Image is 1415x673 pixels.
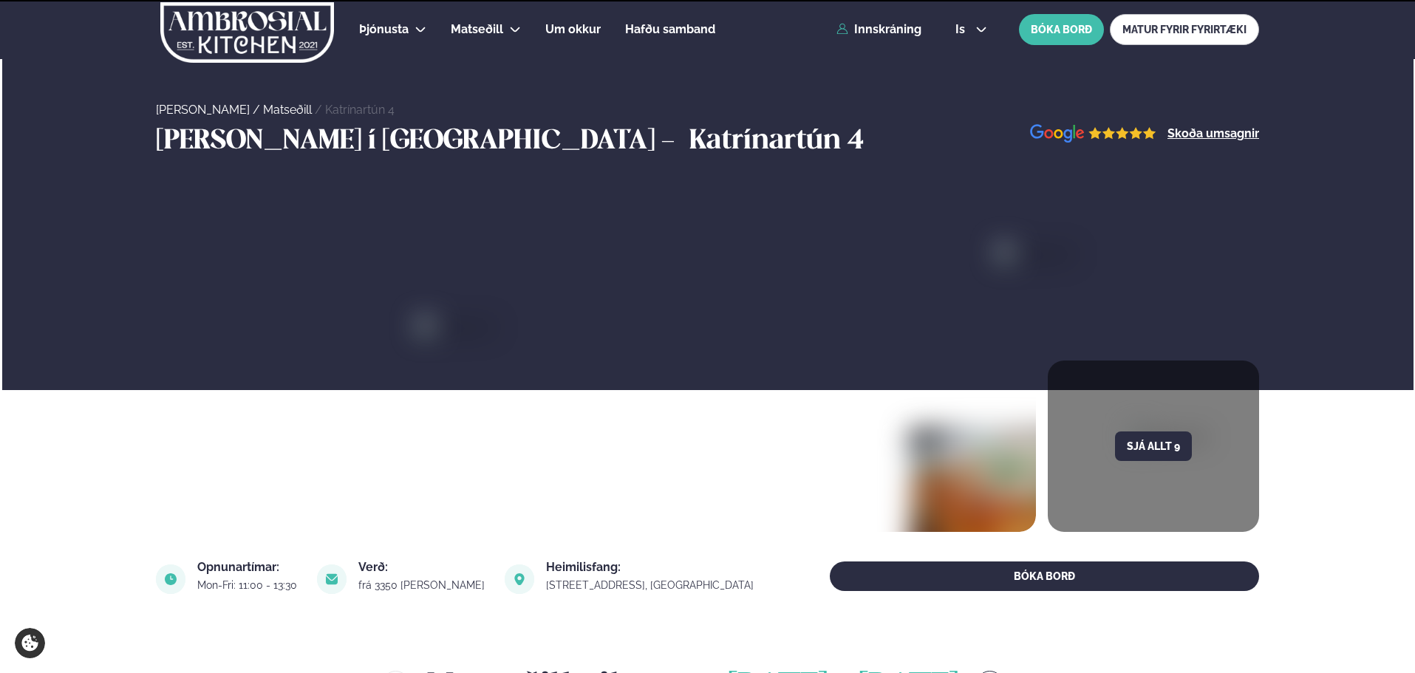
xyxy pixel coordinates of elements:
a: Hafðu samband [625,21,715,38]
span: Þjónusta [359,22,409,36]
div: Verð: [358,561,487,573]
button: is [944,24,999,35]
img: logo [159,2,335,63]
a: Matseðill [263,103,312,117]
h3: Katrínartún 4 [689,124,864,160]
button: Sjá allt 9 [1115,431,1192,461]
img: image alt [910,428,1163,634]
a: link [546,576,756,594]
img: image alt [156,564,185,594]
div: Opnunartímar: [197,561,299,573]
a: Innskráning [836,23,921,36]
span: Matseðill [451,22,503,36]
a: Þjónusta [359,21,409,38]
img: image alt [1030,124,1156,144]
a: Cookie settings [15,628,45,658]
span: / [315,103,325,117]
img: image alt [505,564,534,594]
span: is [955,24,969,35]
span: / [253,103,263,117]
a: Katrínartún 4 [325,103,395,117]
a: Skoða umsagnir [1167,128,1259,140]
button: BÓKA BORÐ [1019,14,1104,45]
button: BÓKA BORÐ [830,561,1259,591]
a: MATUR FYRIR FYRIRTÆKI [1110,14,1259,45]
a: [PERSON_NAME] [156,103,250,117]
span: Hafðu samband [625,22,715,36]
h3: [PERSON_NAME] í [GEOGRAPHIC_DATA] - [156,124,682,160]
a: Matseðill [451,21,503,38]
span: Um okkur [545,22,601,36]
div: Heimilisfang: [546,561,756,573]
div: Mon-Fri: 11:00 - 13:30 [197,579,299,591]
div: frá 3350 [PERSON_NAME] [358,579,487,591]
img: image alt [317,564,347,594]
a: Um okkur [545,21,601,38]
